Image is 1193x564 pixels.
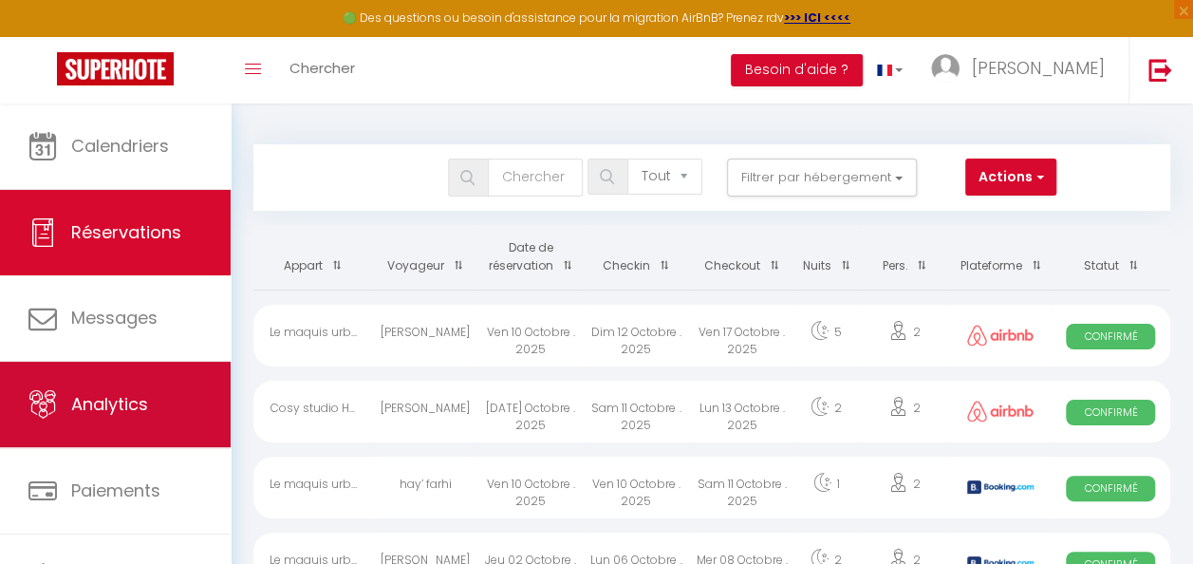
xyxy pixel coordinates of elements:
span: Réservations [71,220,181,244]
span: Analytics [71,392,148,416]
img: logout [1148,58,1172,82]
span: Chercher [289,58,355,78]
th: Sort by checkout [689,225,794,290]
a: ... [PERSON_NAME] [917,37,1128,103]
span: Messages [71,306,158,329]
th: Sort by status [1051,225,1170,290]
button: Filtrer par hébergement [727,159,917,197]
button: Besoin d'aide ? [731,54,863,86]
input: Chercher [488,159,583,197]
th: Sort by booking date [478,225,584,290]
span: Calendriers [71,134,169,158]
th: Sort by guest [373,225,478,290]
th: Sort by people [859,225,951,290]
img: Super Booking [57,52,174,85]
th: Sort by channel [950,225,1051,290]
button: Actions [965,159,1056,197]
a: >>> ICI <<<< [784,9,850,26]
span: Paiements [71,479,160,502]
th: Sort by nights [794,225,859,290]
a: Chercher [275,37,369,103]
th: Sort by rentals [253,225,373,290]
span: [PERSON_NAME] [972,56,1105,80]
img: ... [931,54,960,83]
th: Sort by checkin [584,225,689,290]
